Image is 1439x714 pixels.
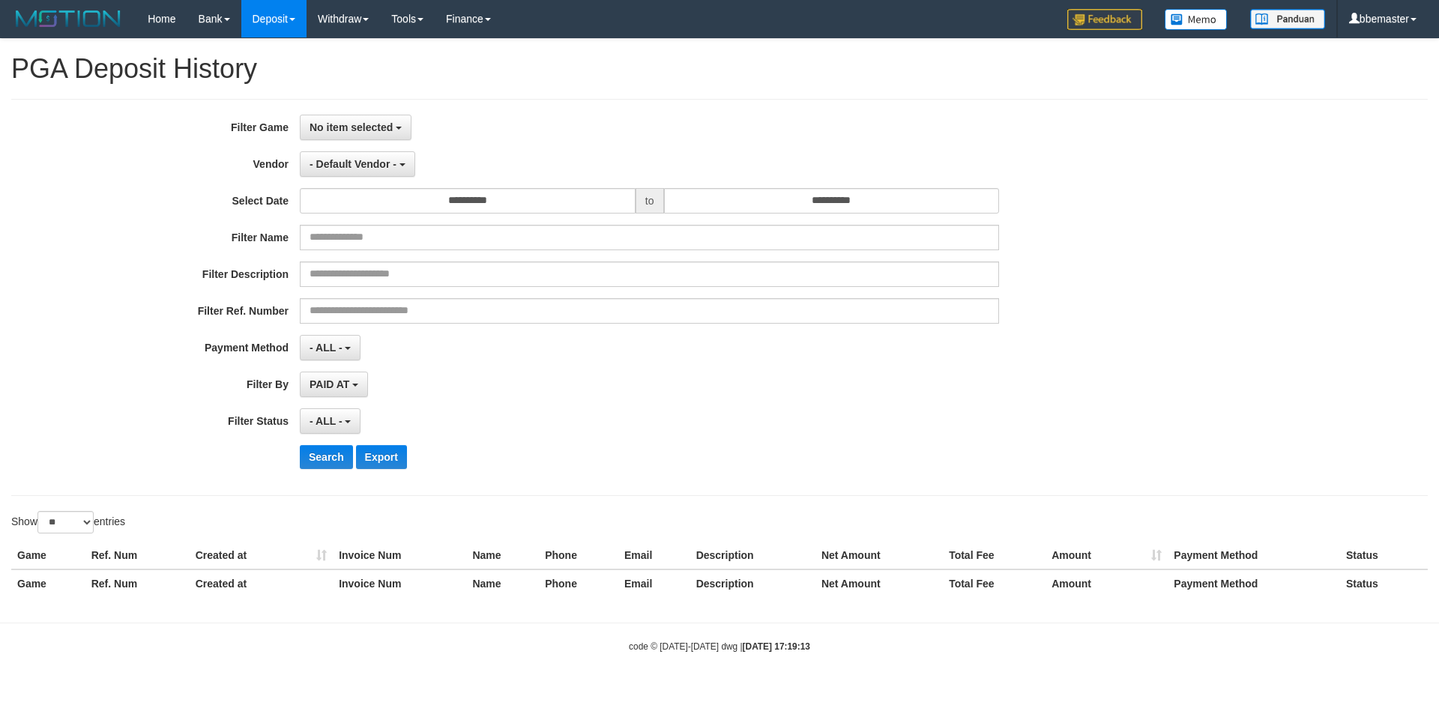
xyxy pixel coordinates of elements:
th: Ref. Num [85,542,190,569]
th: Invoice Num [333,569,466,597]
span: - ALL - [310,342,343,354]
th: Net Amount [815,542,943,569]
button: Export [356,445,407,469]
th: Total Fee [943,569,1046,597]
label: Show entries [11,511,125,533]
th: Invoice Num [333,542,466,569]
span: - ALL - [310,415,343,427]
img: panduan.png [1250,9,1325,29]
th: Status [1340,569,1428,597]
th: Amount [1046,569,1168,597]
th: Phone [539,569,618,597]
h1: PGA Deposit History [11,54,1428,84]
th: Description [690,569,815,597]
span: - Default Vendor - [310,158,396,170]
button: - ALL - [300,408,360,434]
th: Description [690,542,815,569]
button: Search [300,445,353,469]
select: Showentries [37,511,94,533]
button: - ALL - [300,335,360,360]
th: Created at [190,569,333,597]
button: - Default Vendor - [300,151,415,177]
th: Name [466,569,539,597]
img: MOTION_logo.png [11,7,125,30]
th: Status [1340,542,1428,569]
th: Net Amount [815,569,943,597]
span: PAID AT [310,378,349,390]
th: Name [466,542,539,569]
img: Feedback.jpg [1067,9,1142,30]
th: Email [618,569,690,597]
th: Phone [539,542,618,569]
th: Payment Method [1168,569,1340,597]
strong: [DATE] 17:19:13 [743,641,810,652]
th: Total Fee [943,542,1046,569]
span: to [636,188,664,214]
small: code © [DATE]-[DATE] dwg | [629,641,810,652]
img: Button%20Memo.svg [1165,9,1228,30]
th: Game [11,569,85,597]
button: No item selected [300,115,411,140]
span: No item selected [310,121,393,133]
th: Game [11,542,85,569]
th: Payment Method [1168,542,1340,569]
th: Email [618,542,690,569]
button: PAID AT [300,372,368,397]
th: Ref. Num [85,569,190,597]
th: Amount [1046,542,1168,569]
th: Created at [190,542,333,569]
